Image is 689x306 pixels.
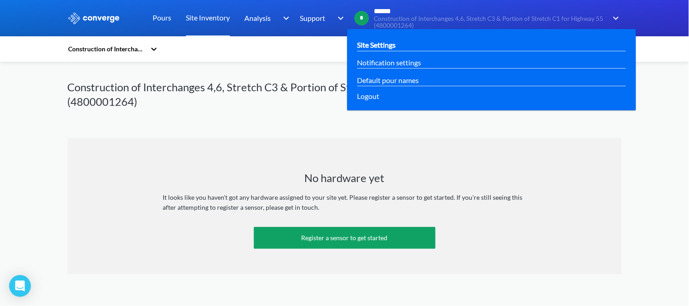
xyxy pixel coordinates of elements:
[357,39,396,50] a: Site Settings
[332,13,347,24] img: downArrow.svg
[68,44,146,54] div: Construction of Interchanges 4,6, Stretch C3 & Portion of Stretch C1 for Highway 55 (4800001264)
[357,74,419,86] a: Default pour names
[300,12,326,24] span: Support
[254,227,436,249] a: Register a sensor to get started
[277,13,292,24] img: downArrow.svg
[357,57,421,68] a: Notification settings
[374,15,607,29] span: Construction of Interchanges 4,6, Stretch C3 & Portion of Stretch C1 for Highway 55 (4800001264)
[607,13,622,24] img: downArrow.svg
[9,275,31,297] div: Open Intercom Messenger
[357,90,380,102] span: Logout
[68,80,476,109] h1: Construction of Interchanges 4,6, Stretch C3 & Portion of Stretch C1 for Highway 55 (4800001264)
[68,12,120,24] img: logo_ewhite.svg
[163,192,526,212] div: It looks like you haven't got any hardware assigned to your site yet. Please register a sensor to...
[245,12,271,24] span: Analysis
[305,171,385,185] h1: No hardware yet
